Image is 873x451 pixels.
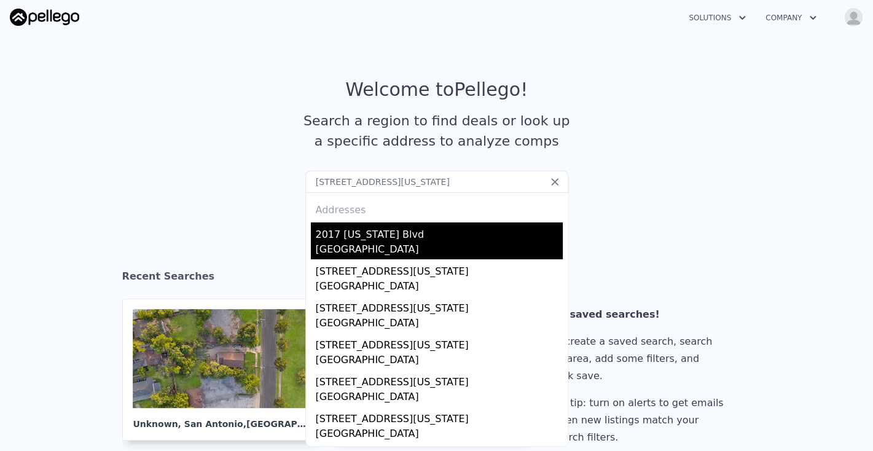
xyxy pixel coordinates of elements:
[122,299,329,441] a: Unknown, San Antonio,[GEOGRAPHIC_DATA] 78203
[345,79,528,101] div: Welcome to Pellego !
[316,279,563,296] div: [GEOGRAPHIC_DATA]
[122,259,751,299] div: Recent Searches
[316,333,563,353] div: [STREET_ADDRESS][US_STATE]
[316,407,563,426] div: [STREET_ADDRESS][US_STATE]
[243,419,380,429] span: , [GEOGRAPHIC_DATA] 78203
[844,7,863,27] img: avatar
[316,353,563,370] div: [GEOGRAPHIC_DATA]
[316,222,563,242] div: 2017 [US_STATE] Blvd
[10,9,79,26] img: Pellego
[316,316,563,333] div: [GEOGRAPHIC_DATA]
[316,259,563,279] div: [STREET_ADDRESS][US_STATE]
[133,408,308,430] div: Unknown , San Antonio
[316,370,563,390] div: [STREET_ADDRESS][US_STATE]
[551,394,728,446] div: Pro tip: turn on alerts to get emails when new listings match your search filters.
[551,306,728,323] div: No saved searches!
[316,242,563,259] div: [GEOGRAPHIC_DATA]
[311,193,563,222] div: Addresses
[756,7,826,29] button: Company
[316,426,563,444] div: [GEOGRAPHIC_DATA]
[316,296,563,316] div: [STREET_ADDRESS][US_STATE]
[316,390,563,407] div: [GEOGRAPHIC_DATA]
[305,171,568,193] input: Search an address or region...
[551,333,728,385] div: To create a saved search, search an area, add some filters, and click save.
[299,111,574,151] div: Search a region to find deals or look up a specific address to analyze comps
[679,7,756,29] button: Solutions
